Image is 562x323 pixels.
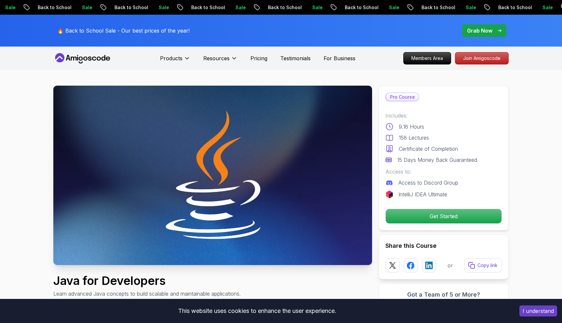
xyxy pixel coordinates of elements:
[385,112,502,119] p: Includes:
[455,52,509,64] a: Join Amigoscode
[455,52,508,64] p: Join Amigoscode
[303,4,324,11] p: Sale
[385,241,502,250] h2: Share this Course
[182,4,226,11] p: Back to School
[467,27,492,35] p: Grab Now
[403,52,451,64] a: Members Area
[489,4,533,11] p: Back to School
[53,290,241,298] p: Learn advanced Java concepts to build scalable and maintainable applications.
[150,4,170,11] p: Sale
[519,305,557,316] button: Accept cookies
[160,54,182,62] p: Products
[386,93,419,101] p: Pro Course
[385,190,393,198] img: jetbrains logo
[397,156,477,164] p: 15 Days Money Back Guaranteed
[53,274,241,287] h1: Java for Developers
[399,123,424,131] p: 9.18 Hours
[336,4,380,11] p: Back to School
[53,86,372,265] img: java-for-developers_thumbnail
[477,262,498,269] p: Copy link
[203,54,237,67] button: Resources
[259,4,303,11] p: Back to School
[324,54,355,62] a: For Business
[250,54,267,62] a: Pricing
[385,168,502,176] p: Access to:
[380,4,401,11] p: Sale
[399,145,458,153] p: Certificate of Completion
[457,4,477,11] p: Sale
[29,4,73,11] p: Back to School
[399,134,429,142] p: 158 Lectures
[385,290,502,299] h3: Got a Team of 5 or More?
[105,4,150,11] p: Back to School
[226,4,247,11] p: Sale
[398,179,458,187] p: Access to Discord Group
[385,209,502,224] button: Get Started
[57,27,190,35] p: 🔥 Back to School Sale - Our best prices of the year!
[160,54,190,67] button: Products
[73,4,94,11] p: Sale
[404,52,451,64] p: Members Area
[280,54,311,62] a: Testimonials
[203,54,230,62] p: Resources
[533,4,554,11] p: Sale
[5,304,510,318] div: This website uses cookies to enhance the user experience.
[412,4,457,11] p: Back to School
[398,190,447,198] p: IntelliJ IDEA Ultimate
[448,261,453,269] p: or
[464,258,502,273] button: Copy link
